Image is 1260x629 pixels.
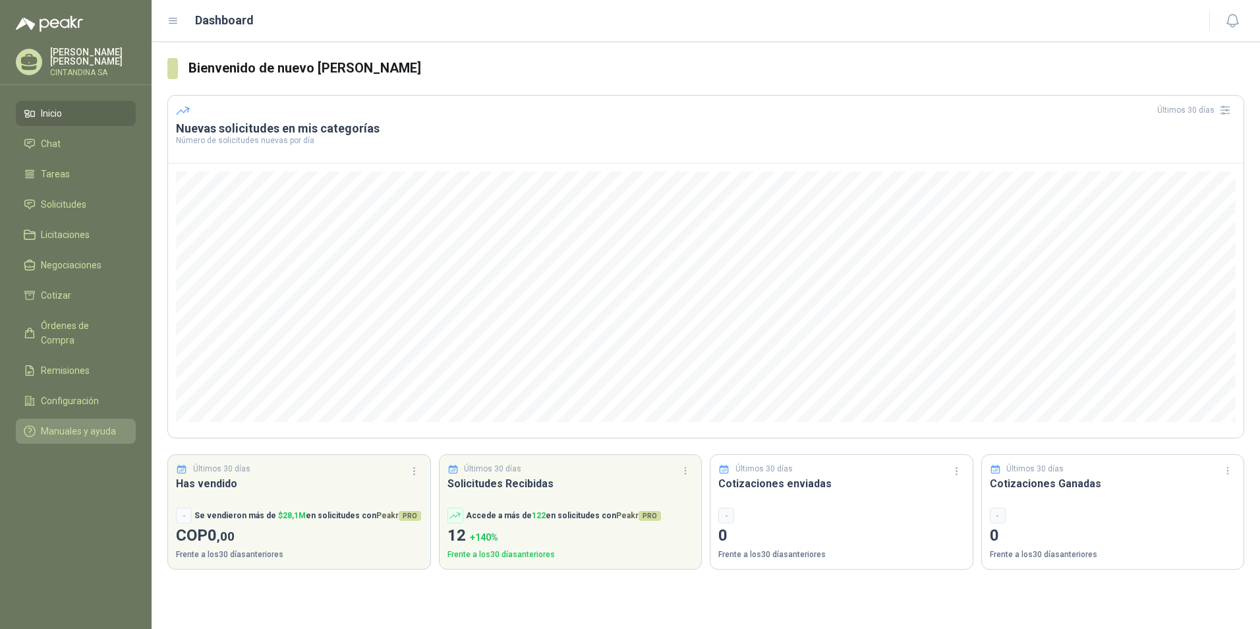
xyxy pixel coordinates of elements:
h3: Cotizaciones Ganadas [990,475,1236,492]
a: Remisiones [16,358,136,383]
span: Negociaciones [41,258,101,272]
a: Configuración [16,388,136,413]
a: Manuales y ayuda [16,419,136,444]
h3: Nuevas solicitudes en mis categorías [176,121,1236,136]
a: Tareas [16,162,136,187]
h3: Bienvenido de nuevo [PERSON_NAME] [188,58,1244,78]
p: Últimos 30 días [735,463,793,475]
span: Peakr [376,511,421,520]
p: 0 [990,524,1236,549]
p: Frente a los 30 días anteriores [990,549,1236,561]
p: Número de solicitudes nuevas por día [176,136,1236,144]
a: Licitaciones [16,222,136,247]
a: Cotizar [16,283,136,308]
p: Últimos 30 días [464,463,521,475]
span: $ 28,1M [278,511,306,520]
span: Manuales y ayuda [41,424,116,438]
div: - [718,508,734,524]
span: PRO [639,511,661,521]
p: Últimos 30 días [193,463,250,475]
span: Remisiones [41,363,90,378]
p: Frente a los 30 días anteriores [718,549,965,561]
div: - [990,508,1006,524]
p: Frente a los 30 días anteriores [447,549,694,561]
h3: Has vendido [176,475,422,492]
span: Órdenes de Compra [41,318,123,347]
p: Últimos 30 días [1006,463,1064,475]
span: ,00 [217,529,235,544]
span: 122 [532,511,546,520]
p: 0 [718,524,965,549]
span: Chat [41,136,61,151]
p: COP [176,524,422,549]
a: Negociaciones [16,253,136,278]
span: 0 [208,526,235,545]
span: Tareas [41,167,70,181]
div: Últimos 30 días [1157,100,1236,121]
h3: Solicitudes Recibidas [447,475,694,492]
img: Logo peakr [16,16,83,32]
span: Solicitudes [41,197,86,212]
span: Peakr [616,511,661,520]
p: Accede a más de en solicitudes con [466,510,661,522]
a: Chat [16,131,136,156]
p: Frente a los 30 días anteriores [176,549,422,561]
h1: Dashboard [195,11,254,30]
a: Solicitudes [16,192,136,217]
p: [PERSON_NAME] [PERSON_NAME] [50,47,136,66]
span: Configuración [41,394,99,408]
span: PRO [399,511,421,521]
span: Inicio [41,106,62,121]
p: CINTANDINA SA [50,69,136,76]
div: - [176,508,192,524]
span: Licitaciones [41,227,90,242]
span: Cotizar [41,288,71,303]
a: Órdenes de Compra [16,313,136,353]
p: Se vendieron más de en solicitudes con [194,510,421,522]
span: + 140 % [470,532,498,543]
h3: Cotizaciones enviadas [718,475,965,492]
p: 12 [447,524,694,549]
a: Inicio [16,101,136,126]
